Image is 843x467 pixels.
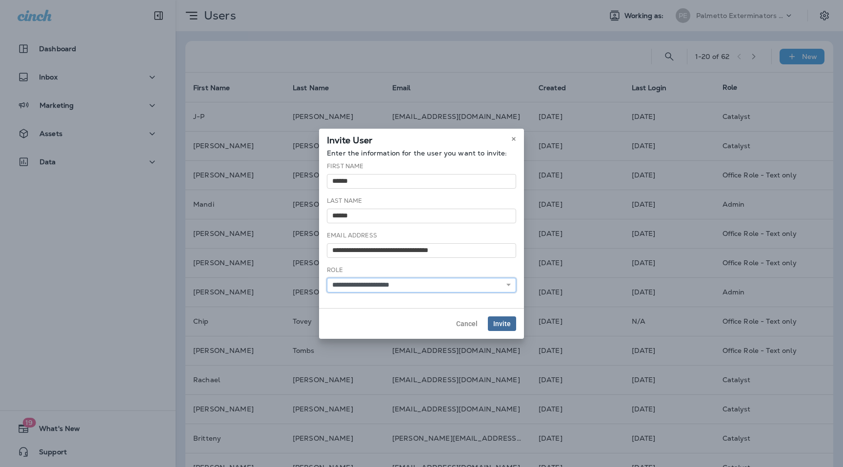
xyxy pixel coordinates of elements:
[319,129,524,149] div: Invite User
[327,232,377,239] label: Email Address
[327,266,343,274] label: Role
[451,316,483,331] button: Cancel
[327,162,363,170] label: First Name
[327,149,516,157] p: Enter the information for the user you want to invite:
[327,197,362,205] label: Last Name
[488,316,516,331] button: Invite
[456,320,478,327] span: Cancel
[493,320,511,327] span: Invite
